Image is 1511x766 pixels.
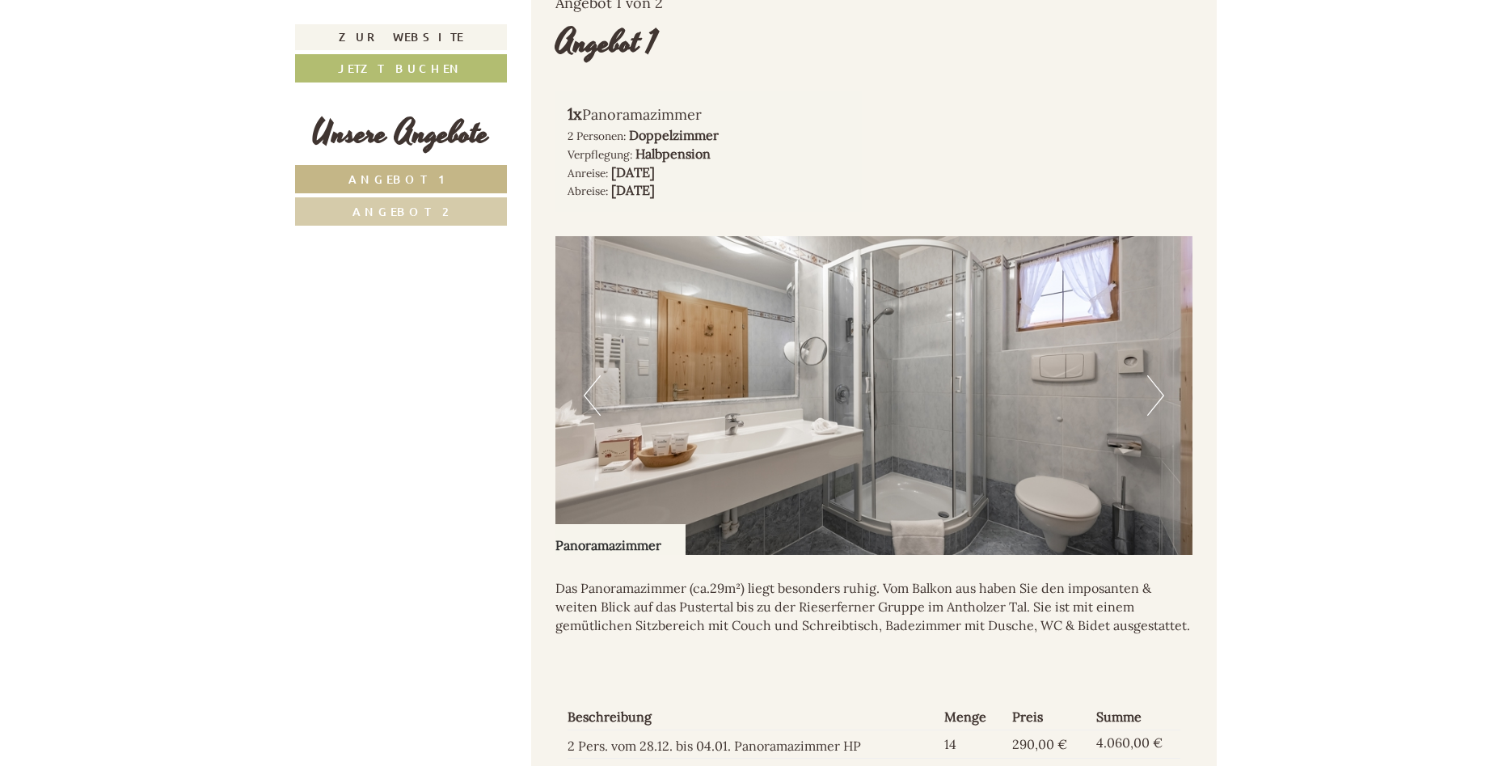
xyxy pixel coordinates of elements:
b: 1x [568,104,582,124]
span: Angebot 2 [352,204,449,219]
small: 2 Personen: [568,129,626,143]
span: 290,00 € [1012,736,1067,752]
th: Beschreibung [568,705,938,730]
small: Anreise: [568,166,608,180]
div: Panoramazimmer [555,524,686,555]
img: image [555,236,1192,555]
td: 14 [938,730,1006,759]
small: Verpflegung: [568,147,632,162]
small: Abreise: [568,184,608,198]
span: Angebot 1 [348,171,453,187]
a: Jetzt buchen [295,54,507,83]
button: Previous [584,375,601,416]
th: Summe [1090,705,1180,730]
b: Halbpension [635,146,711,162]
b: [DATE] [611,182,655,198]
th: Menge [938,705,1006,730]
td: 4.060,00 € [1090,730,1180,759]
b: Doppelzimmer [629,127,719,143]
p: Das Panoramazimmer (ca.29m²) liegt besonders ruhig. Vom Balkon aus haben Sie den imposanten & wei... [555,579,1192,635]
div: Panoramazimmer [568,103,850,126]
div: Unsere Angebote [295,111,507,157]
b: [DATE] [611,164,655,180]
th: Preis [1006,705,1090,730]
button: Next [1147,375,1164,416]
td: 2 Pers. vom 28.12. bis 04.01. Panoramazimmer HP [568,730,938,759]
div: Angebot 1 [555,20,657,66]
a: Zur Website [295,24,507,50]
